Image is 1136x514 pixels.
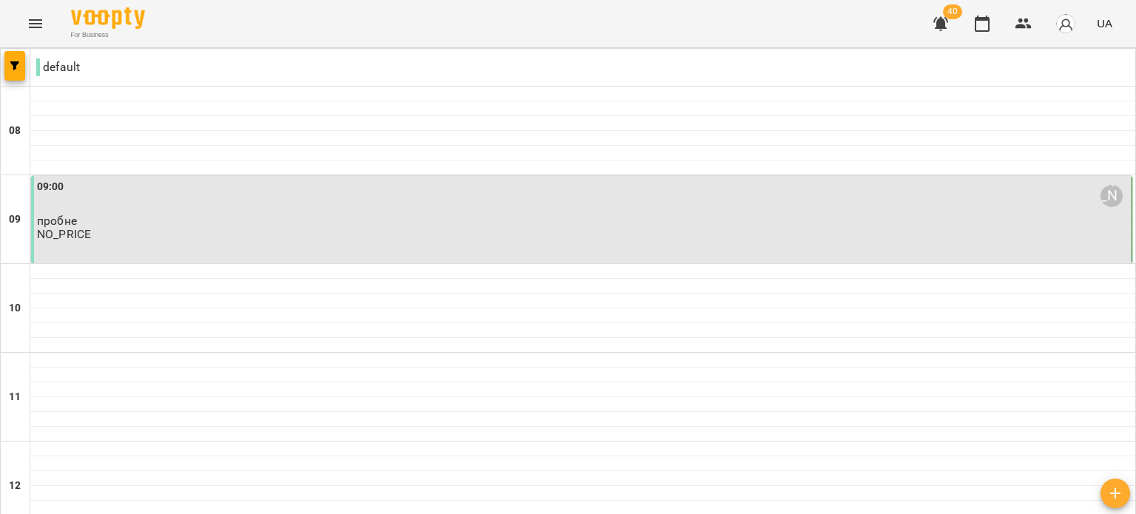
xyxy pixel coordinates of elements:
[9,300,21,317] h6: 10
[1091,10,1118,37] button: UA
[71,30,145,40] span: For Business
[71,7,145,29] img: Voopty Logo
[1055,13,1076,34] img: avatar_s.png
[37,179,64,195] label: 09:00
[9,478,21,494] h6: 12
[1100,185,1123,207] div: Уляна Винничук
[9,389,21,405] h6: 11
[9,212,21,228] h6: 09
[943,4,962,19] span: 40
[1100,479,1130,508] button: Створити урок
[18,6,53,41] button: Menu
[9,123,21,139] h6: 08
[37,214,77,228] span: пробне
[36,58,80,76] p: default
[1097,16,1112,31] span: UA
[37,228,91,240] p: NO_PRICE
